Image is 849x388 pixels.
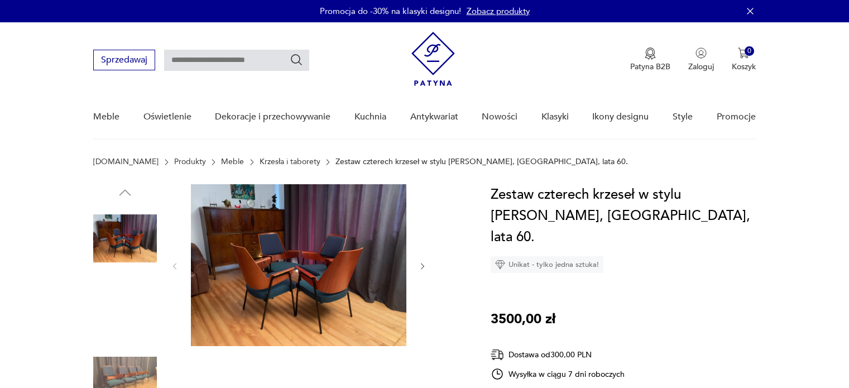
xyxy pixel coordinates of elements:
img: Ikona dostawy [491,348,504,362]
img: Ikona diamentu [495,260,505,270]
img: Ikona koszyka [738,47,749,59]
a: Klasyki [541,95,569,138]
a: Meble [221,157,244,166]
p: Zaloguj [688,61,714,72]
p: 3500,00 zł [491,309,555,330]
img: Patyna - sklep z meblami i dekoracjami vintage [411,32,455,86]
a: Krzesła i taborety [260,157,320,166]
img: Ikonka użytkownika [695,47,707,59]
div: 0 [745,46,754,56]
p: Koszyk [732,61,756,72]
a: Produkty [174,157,206,166]
a: Oświetlenie [143,95,191,138]
a: Promocje [717,95,756,138]
p: Promocja do -30% na klasyki designu! [320,6,461,17]
a: Zobacz produkty [467,6,530,17]
div: Dostawa od 300,00 PLN [491,348,625,362]
a: Nowości [482,95,517,138]
a: Antykwariat [410,95,458,138]
a: Ikona medaluPatyna B2B [630,47,670,72]
p: Patyna B2B [630,61,670,72]
button: Zaloguj [688,47,714,72]
a: Style [673,95,693,138]
p: Zestaw czterech krzeseł w stylu [PERSON_NAME], [GEOGRAPHIC_DATA], lata 60. [335,157,628,166]
img: Zdjęcie produktu Zestaw czterech krzeseł w stylu Hanno Von Gustedta, Austria, lata 60. [93,278,157,342]
button: Szukaj [290,53,303,66]
a: Kuchnia [354,95,386,138]
img: Ikona medalu [645,47,656,60]
div: Wysyłka w ciągu 7 dni roboczych [491,367,625,381]
a: Sprzedawaj [93,57,155,65]
button: Sprzedawaj [93,50,155,70]
h1: Zestaw czterech krzeseł w stylu [PERSON_NAME], [GEOGRAPHIC_DATA], lata 60. [491,184,756,248]
button: 0Koszyk [732,47,756,72]
a: Meble [93,95,119,138]
img: Zdjęcie produktu Zestaw czterech krzeseł w stylu Hanno Von Gustedta, Austria, lata 60. [93,207,157,270]
div: Unikat - tylko jedna sztuka! [491,256,603,273]
button: Patyna B2B [630,47,670,72]
a: [DOMAIN_NAME] [93,157,159,166]
a: Dekoracje i przechowywanie [215,95,330,138]
img: Zdjęcie produktu Zestaw czterech krzeseł w stylu Hanno Von Gustedta, Austria, lata 60. [191,184,406,346]
a: Ikony designu [592,95,649,138]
